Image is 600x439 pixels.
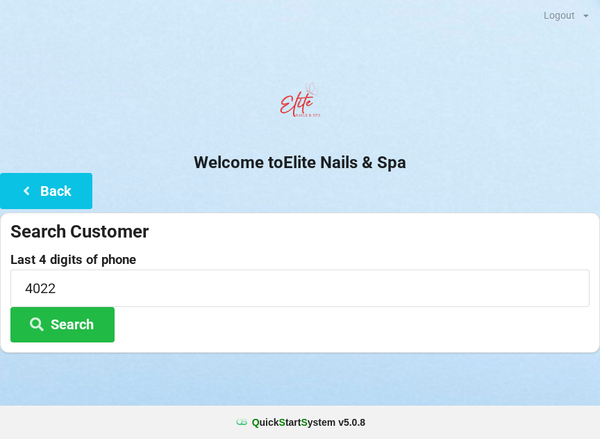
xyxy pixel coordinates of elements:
img: EliteNailsSpa-Logo1.png [272,76,328,131]
span: Q [252,417,260,428]
label: Last 4 digits of phone [10,253,590,267]
span: S [279,417,285,428]
img: favicon.ico [235,415,249,429]
div: Search Customer [10,220,590,243]
button: Search [10,307,115,342]
span: S [301,417,307,428]
input: 0000 [10,270,590,306]
div: Logout [544,10,575,20]
b: uick tart ystem v 5.0.8 [252,415,365,429]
